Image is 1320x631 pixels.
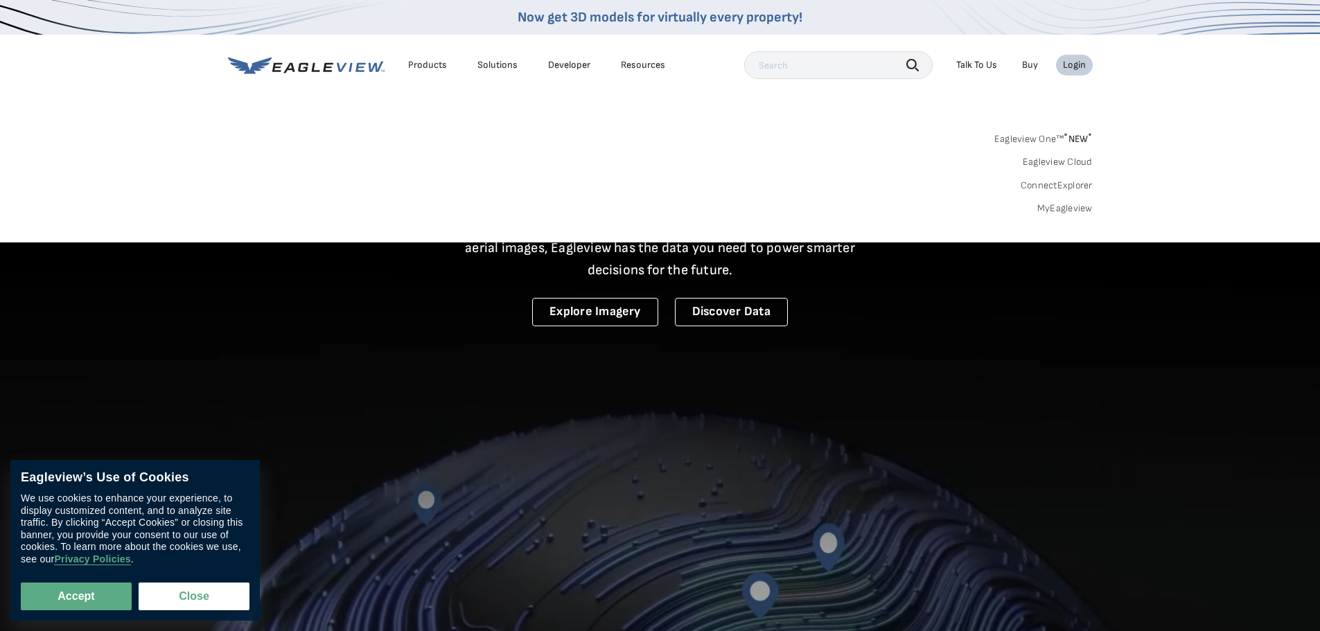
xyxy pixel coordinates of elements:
a: Eagleview Cloud [1023,156,1093,168]
div: Products [408,59,447,71]
button: Close [139,583,249,610]
div: Resources [621,59,665,71]
a: Privacy Policies [54,553,130,565]
a: Buy [1022,59,1038,71]
a: Now get 3D models for virtually every property! [518,9,802,26]
div: Eagleview’s Use of Cookies [21,470,249,486]
div: Solutions [477,59,518,71]
div: We use cookies to enhance your experience, to display customized content, and to analyze site tra... [21,492,249,565]
a: Explore Imagery [532,298,658,326]
div: Login [1063,59,1086,71]
div: Talk To Us [956,59,997,71]
a: Developer [548,59,590,71]
a: Eagleview One™*NEW* [994,129,1093,145]
a: MyEagleview [1037,202,1093,215]
button: Accept [21,583,132,610]
span: NEW [1064,133,1092,145]
p: A new era starts here. Built on more than 3.5 billion high-resolution aerial images, Eagleview ha... [448,215,872,281]
a: Discover Data [675,298,788,326]
a: ConnectExplorer [1021,179,1093,192]
input: Search [744,51,933,79]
